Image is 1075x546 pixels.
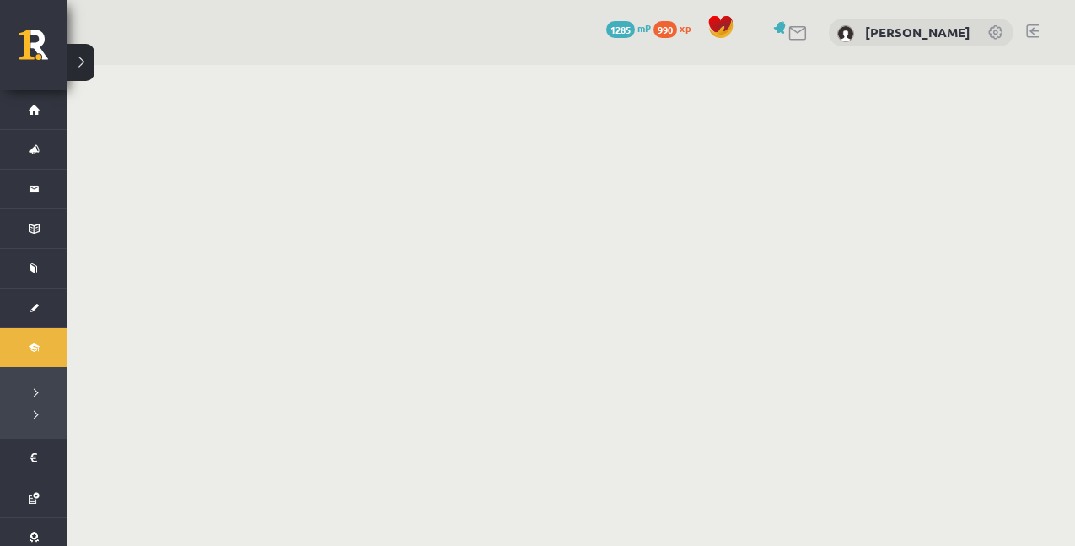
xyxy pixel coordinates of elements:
[680,21,691,35] span: xp
[653,21,699,35] a: 990 xp
[19,30,67,72] a: Rīgas 1. Tālmācības vidusskola
[865,24,970,41] a: [PERSON_NAME]
[606,21,651,35] a: 1285 mP
[653,21,677,38] span: 990
[837,25,854,42] img: Daniela Estere Smoroģina
[637,21,651,35] span: mP
[606,21,635,38] span: 1285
